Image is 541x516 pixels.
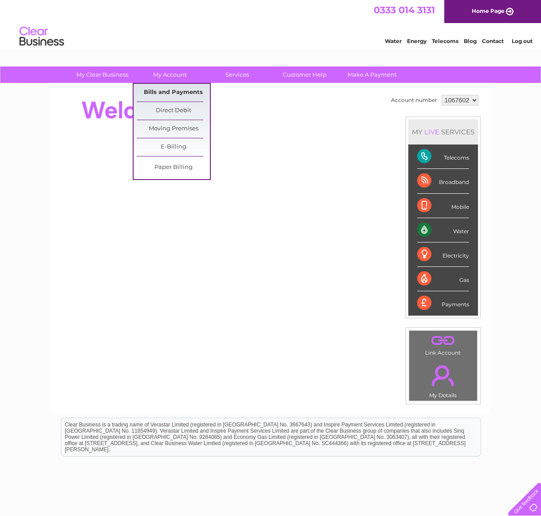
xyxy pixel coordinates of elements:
[336,66,409,83] a: Make A Payment
[409,330,478,358] td: Link Account
[482,38,504,44] a: Contact
[411,333,475,348] a: .
[417,218,469,242] div: Water
[407,38,426,44] a: Energy
[417,291,469,315] div: Payments
[61,5,481,43] div: Clear Business is a trading name of Verastar Limited (registered in [GEOGRAPHIC_DATA] No. 3667643...
[19,23,64,50] img: logo.png
[417,242,469,267] div: Electricity
[512,38,533,44] a: Log out
[201,66,274,83] a: Services
[417,145,469,169] div: Telecoms
[423,128,441,136] div: LIVE
[137,102,210,120] a: Direct Debit
[268,66,341,83] a: Customer Help
[137,138,210,156] a: E-Billing
[133,66,206,83] a: My Account
[137,120,210,138] a: Moving Premises
[464,38,477,44] a: Blog
[137,84,210,102] a: Bills and Payments
[408,119,478,145] div: MY SERVICES
[417,267,469,291] div: Gas
[389,93,439,108] td: Account number
[385,38,402,44] a: Water
[66,66,139,83] a: My Clear Business
[374,4,435,16] a: 0333 014 3131
[417,169,469,193] div: Broadband
[417,194,469,218] div: Mobile
[411,360,475,391] a: .
[137,159,210,176] a: Paper Billing
[432,38,458,44] a: Telecoms
[409,358,478,401] td: My Details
